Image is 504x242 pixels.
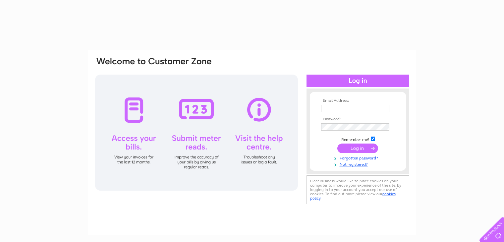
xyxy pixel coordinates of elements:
a: cookies policy [310,192,396,201]
th: Email Address: [319,98,396,103]
input: Submit [337,144,378,153]
div: Clear Business would like to place cookies on your computer to improve your experience of the sit... [307,175,409,204]
a: Forgotten password? [321,154,396,161]
a: Not registered? [321,161,396,167]
th: Password: [319,117,396,122]
td: Remember me? [319,136,396,142]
